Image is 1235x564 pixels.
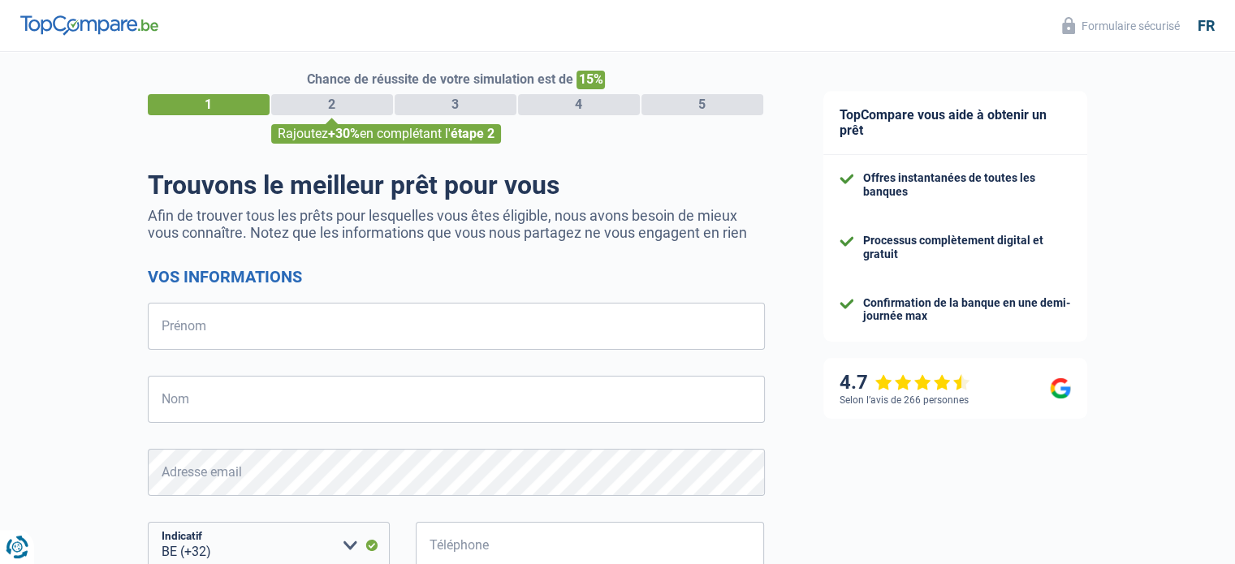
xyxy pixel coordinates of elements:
span: +30% [328,126,360,141]
div: 4 [518,94,640,115]
div: 3 [395,94,516,115]
img: TopCompare Logo [20,15,158,35]
div: 1 [148,94,270,115]
button: Formulaire sécurisé [1052,12,1190,39]
div: 4.7 [840,371,970,394]
span: 15% [576,71,605,89]
div: Processus complètement digital et gratuit [863,234,1071,261]
h1: Trouvons le meilleur prêt pour vous [148,170,765,200]
div: Rajoutez en complétant l' [271,124,501,144]
div: 2 [271,94,393,115]
div: Selon l’avis de 266 personnes [840,394,969,406]
div: fr [1198,17,1215,35]
p: Afin de trouver tous les prêts pour lesquelles vous êtes éligible, nous avons besoin de mieux vou... [148,207,765,241]
div: TopCompare vous aide à obtenir un prêt [823,91,1087,155]
div: Confirmation de la banque en une demi-journée max [863,296,1071,324]
div: Offres instantanées de toutes les banques [863,171,1071,199]
span: Chance de réussite de votre simulation est de [307,71,573,87]
span: étape 2 [451,126,494,141]
div: 5 [641,94,763,115]
h2: Vos informations [148,267,765,286]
